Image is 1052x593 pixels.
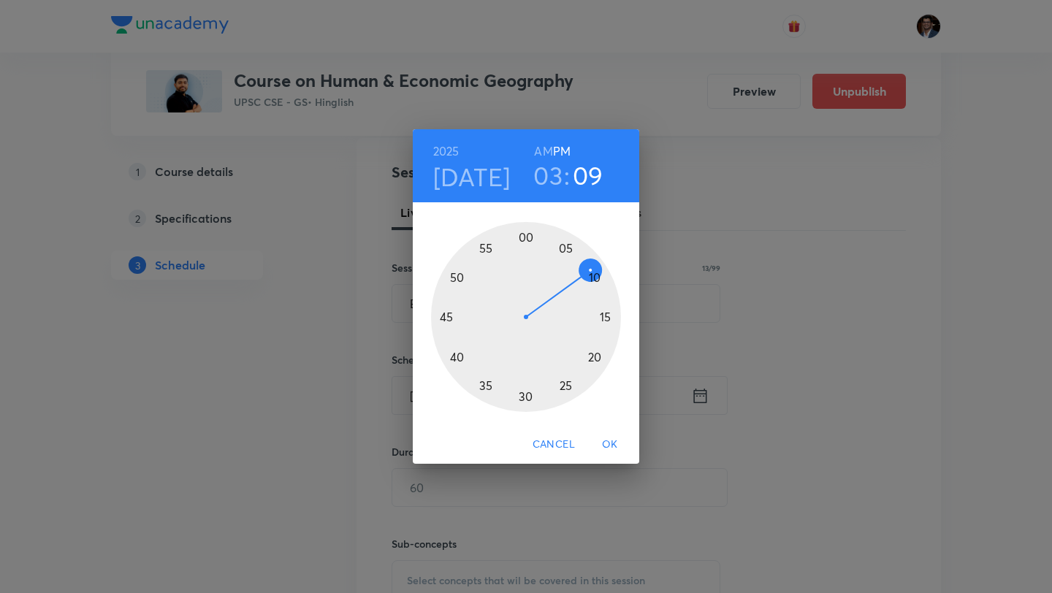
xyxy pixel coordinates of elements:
span: Cancel [533,435,575,454]
button: 09 [573,160,603,191]
button: 2025 [433,141,460,161]
span: OK [592,435,628,454]
button: Cancel [527,431,581,458]
button: 03 [533,160,563,191]
button: [DATE] [433,161,511,192]
button: OK [587,431,633,458]
button: AM [534,141,552,161]
button: PM [553,141,571,161]
h3: : [564,160,570,191]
